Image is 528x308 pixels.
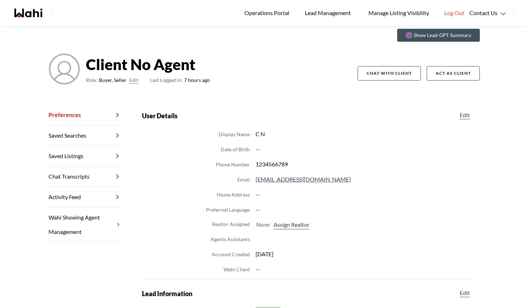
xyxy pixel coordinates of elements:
a: Wahi Showing Agent Management [49,207,122,242]
button: Edit [458,289,471,297]
dd: 1234566789 [256,160,471,169]
dd: -- [256,144,471,154]
dd: [DATE] [256,249,471,259]
dt: Phone Number [216,160,250,169]
dd: -- [256,190,471,199]
span: Buyer, Seller [99,76,127,84]
h2: User Details [142,111,178,121]
dd: C N [256,129,471,139]
dd: -- [256,205,471,214]
button: Act as Client [427,66,480,81]
dt: Account Created [212,250,250,259]
dd: [EMAIL_ADDRESS][DOMAIN_NAME] [256,175,471,184]
button: Assign Realtor [272,220,311,229]
a: Saved Listings [49,146,122,166]
button: Show Lead-GPT Summary [397,29,480,42]
span: Lead Management [305,8,353,18]
dt: Home Address [217,190,250,199]
dt: Email [237,175,250,184]
a: Saved Searches [49,125,122,146]
span: Operations Portal [244,8,292,18]
dt: Date of Birth [221,145,250,154]
dt: Wahi Client [224,265,250,274]
h2: Lead Information [142,289,192,299]
p: Show Lead-GPT Summary [414,32,471,39]
dt: Agents Assistants [211,235,250,244]
span: Manage Listing Visibility [366,8,431,18]
span: None [256,220,269,229]
button: Chat with client [358,66,421,81]
dd: -- [256,265,471,274]
a: Chat Transcripts [49,166,122,187]
a: Activity Feed [49,187,122,207]
dt: Display Name [219,130,250,139]
span: Log Out [444,8,464,18]
strong: Client No Agent [86,54,210,75]
span: Role: [86,76,97,84]
button: Edit [129,76,138,84]
a: Preferences [49,105,122,125]
span: Last Logged In: [150,77,183,83]
button: Edit [458,111,471,119]
a: Wahi homepage [14,9,42,17]
dt: Preferred Language [206,206,250,214]
span: 7 hours ago [150,76,210,84]
dt: Realtor Assigned [212,220,250,229]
